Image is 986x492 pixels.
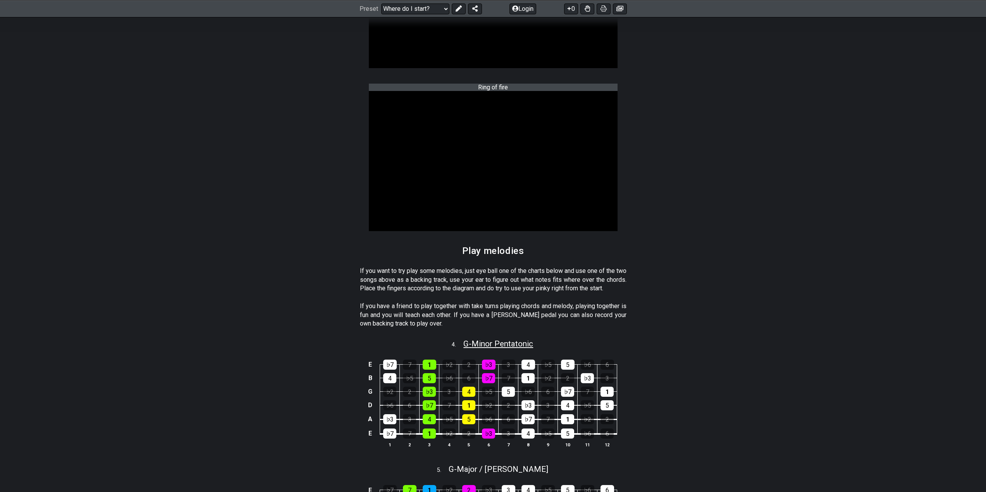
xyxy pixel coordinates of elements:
[462,360,476,370] div: 2
[561,429,574,439] div: 5
[462,429,475,439] div: 2
[439,441,459,449] th: 4
[403,400,416,410] div: 6
[521,360,535,370] div: 4
[558,441,578,449] th: 10
[360,302,626,328] p: If you have a friend to play together with take turns playing chords and melody, playing together...
[601,360,614,370] div: 6
[381,3,449,14] select: Preset
[502,373,515,383] div: 7
[502,429,515,439] div: 3
[578,441,597,449] th: 11
[581,400,594,410] div: ♭5
[423,387,436,397] div: ♭3
[403,387,416,397] div: 2
[383,400,396,410] div: ♭6
[581,414,594,424] div: ♭2
[442,387,456,397] div: 3
[482,387,495,397] div: ♭5
[561,400,574,410] div: 4
[541,360,555,370] div: ♭5
[581,429,594,439] div: ♭6
[366,358,375,372] td: E
[541,429,554,439] div: ♭5
[442,414,456,424] div: ♭5
[482,429,495,439] div: ♭3
[561,360,575,370] div: 5
[366,426,375,441] td: E
[420,441,439,449] th: 3
[442,429,456,439] div: ♭2
[518,441,538,449] th: 8
[561,387,574,397] div: ♭7
[482,400,495,410] div: ♭2
[462,414,475,424] div: 5
[521,400,535,410] div: ♭3
[459,441,479,449] th: 5
[502,400,515,410] div: 2
[383,429,396,439] div: ♭7
[366,385,375,398] td: G
[463,339,533,348] span: G - Minor Pentatonic
[601,400,614,410] div: 5
[442,360,456,370] div: ♭2
[452,3,466,14] button: Edit Preset
[538,441,558,449] th: 9
[400,441,420,449] th: 2
[509,3,536,14] button: Login
[403,414,416,424] div: 3
[423,360,436,370] div: 1
[482,414,495,424] div: ♭6
[564,3,578,14] button: 0
[383,373,396,383] div: 4
[383,360,397,370] div: ♭7
[541,414,554,424] div: 7
[541,373,554,383] div: ♭2
[561,373,574,383] div: 2
[423,414,436,424] div: 4
[521,373,535,383] div: 1
[502,387,515,397] div: 5
[502,360,515,370] div: 3
[468,3,482,14] button: Share Preset
[452,341,463,349] span: 4 .
[462,387,475,397] div: 4
[360,5,378,12] span: Preset
[437,466,449,475] span: 5 .
[449,465,548,474] span: G - Major / [PERSON_NAME]
[597,3,611,14] button: Print
[482,360,496,370] div: ♭3
[423,400,436,410] div: ♭7
[462,247,524,255] h2: Play melodies
[581,360,594,370] div: ♭6
[403,373,416,383] div: ♭5
[613,3,627,14] button: Create image
[581,387,594,397] div: 7
[369,84,618,91] div: Ring of fire
[541,400,554,410] div: 3
[380,441,400,449] th: 1
[403,429,416,439] div: 7
[521,387,535,397] div: ♭6
[462,400,475,410] div: 1
[403,360,416,370] div: 7
[383,387,396,397] div: ♭2
[601,414,614,424] div: 2
[366,371,375,385] td: B
[423,373,436,383] div: 5
[541,387,554,397] div: 6
[366,398,375,412] td: D
[462,373,475,383] div: 6
[442,400,456,410] div: 7
[360,267,626,293] p: If you want to try play some melodies, just eye ball one of the charts below and use one of the t...
[601,373,614,383] div: 3
[580,3,594,14] button: Toggle Dexterity for all fretkits
[369,91,617,231] iframe: Media Embed
[502,414,515,424] div: 6
[442,373,456,383] div: ♭6
[521,414,535,424] div: ♭7
[521,429,535,439] div: 4
[366,412,375,427] td: A
[597,441,617,449] th: 12
[601,429,614,439] div: 6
